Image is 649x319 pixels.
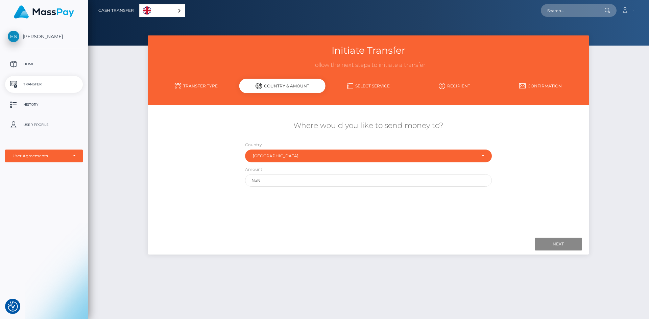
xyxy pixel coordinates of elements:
div: [GEOGRAPHIC_DATA] [253,153,476,159]
button: Canada [245,150,492,162]
h5: Where would you like to send money to? [153,121,583,131]
img: Revisit consent button [8,301,18,312]
input: Amount to send in undefined (Maximum: undefined) [245,174,492,187]
p: Home [8,59,80,69]
img: MassPay [14,5,74,19]
a: Transfer [5,76,83,93]
h3: Initiate Transfer [153,44,583,57]
p: History [8,100,80,110]
a: Recipient [411,80,498,92]
span: [PERSON_NAME] [5,33,83,39]
p: Transfer [8,79,80,89]
div: User Agreements [13,153,68,159]
a: Home [5,56,83,73]
p: User Profile [8,120,80,130]
button: Consent Preferences [8,301,18,312]
a: User Profile [5,116,83,133]
label: Amount [245,166,262,172]
a: History [5,96,83,113]
input: Search... [541,4,604,17]
a: English [140,4,185,17]
a: Confirmation [498,80,584,92]
button: User Agreements [5,150,83,162]
a: Cash Transfer [98,3,134,18]
div: Language [139,4,185,17]
h3: Follow the next steps to initiate a transfer [153,61,583,69]
div: Country & Amount [239,79,326,93]
input: Next [535,238,582,250]
a: Transfer Type [153,80,239,92]
aside: Language selected: English [139,4,185,17]
a: Select Service [326,80,412,92]
label: Country [245,142,262,148]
